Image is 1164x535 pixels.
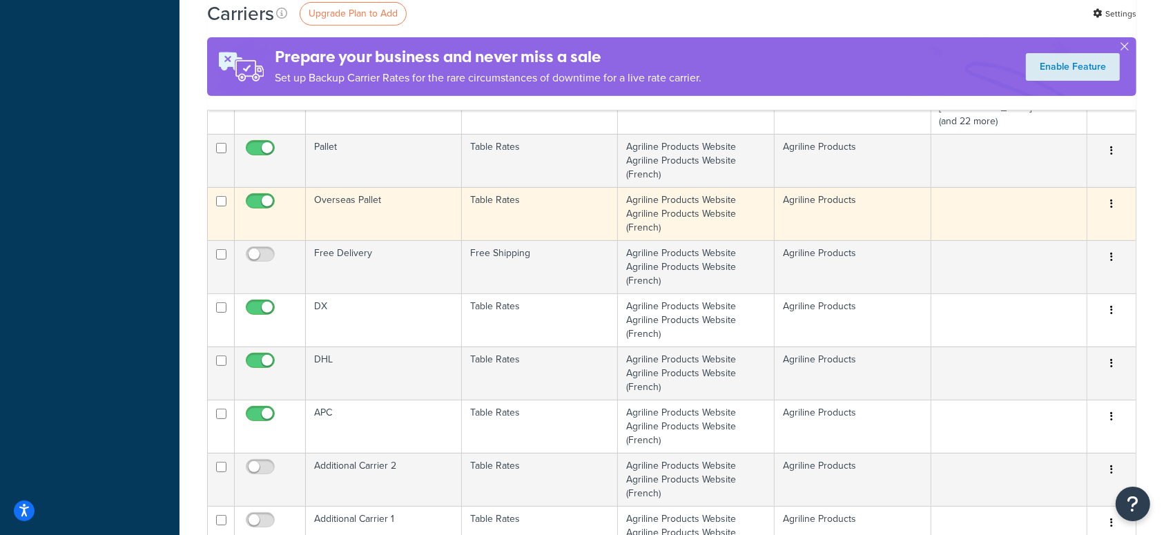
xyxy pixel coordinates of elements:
td: Pallet [306,134,462,187]
td: Agriline Products Website Agriline Products Website (French) [618,347,775,400]
td: Agriline Products Website Agriline Products Website (French) [618,453,775,506]
a: Upgrade Plan to Add [300,2,407,26]
td: Table Rates [462,400,618,453]
h4: Prepare your business and never miss a sale [275,46,701,68]
td: Agriline Products [775,453,931,506]
img: ad-rules-rateshop-fe6ec290ccb7230408bd80ed9643f0289d75e0ffd9eb532fc0e269fcd187b520.png [207,37,275,96]
td: Table Rates [462,347,618,400]
td: Table Rates [462,293,618,347]
td: Agriline Products [775,347,931,400]
p: Set up Backup Carrier Rates for the rare circumstances of downtime for a live rate carrier. [275,68,701,88]
td: APC [306,400,462,453]
td: Agriline Products [775,400,931,453]
td: Agriline Products Website Agriline Products Website (French) [618,293,775,347]
td: Agriline Products Website Agriline Products Website (French) [618,240,775,293]
td: Agriline Products [775,134,931,187]
td: Overseas Pallet [306,187,462,240]
span: Upgrade Plan to Add [309,6,398,21]
td: DX [306,293,462,347]
td: Agriline Products [775,293,931,347]
a: Enable Feature [1026,53,1120,81]
td: Additional Carrier 2 [306,453,462,506]
td: Agriline Products [775,240,931,293]
a: Settings [1093,4,1136,23]
td: Table Rates [462,187,618,240]
td: Agriline Products [775,187,931,240]
button: Open Resource Center [1116,487,1150,521]
td: Table Rates [462,453,618,506]
td: Agriline Products Website Agriline Products Website (French) [618,134,775,187]
td: Free Delivery [306,240,462,293]
td: Agriline Products Website Agriline Products Website (French) [618,400,775,453]
td: DHL [306,347,462,400]
td: Free Shipping [462,240,618,293]
td: Table Rates [462,134,618,187]
td: Agriline Products Website Agriline Products Website (French) [618,187,775,240]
